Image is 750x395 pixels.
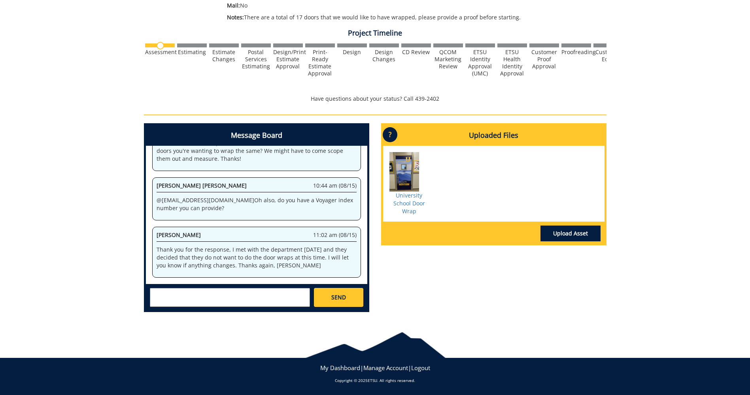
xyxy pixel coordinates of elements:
a: Manage Account [363,364,408,372]
div: CD Review [401,49,431,56]
textarea: messageToSend [150,288,310,307]
img: no [157,42,164,49]
div: Postal Services Estimating [241,49,271,70]
div: Proofreading [561,49,591,56]
h4: Message Board [146,125,367,146]
span: Mail: [227,2,240,9]
span: 11:02 am (08/15) [313,231,357,239]
a: SEND [314,288,363,307]
p: There are a total of 17 doors that we would like to have wrapped, please provide a proof before s... [227,13,537,21]
p: Have questions about your status? Call 439-2402 [144,95,606,103]
p: No [227,2,537,9]
div: Design [337,49,367,56]
h4: Project Timeline [144,29,606,37]
div: Estimating [177,49,207,56]
span: SEND [331,293,346,301]
div: ETSU Identity Approval (UMC) [465,49,495,77]
div: Assessment [145,49,175,56]
div: Print-Ready Estimate Approval [305,49,335,77]
span: Notes: [227,13,244,21]
a: Upload Asset [540,226,601,241]
div: Design Changes [369,49,399,63]
h4: Uploaded Files [383,125,605,146]
a: Logout [411,364,430,372]
span: [PERSON_NAME] [157,231,201,239]
p: Thank you for the response, I met with the department [DATE] and they decided that they do not wa... [157,246,357,269]
a: ETSU [368,378,377,383]
div: ETSU Health Identity Approval [497,49,527,77]
span: [PERSON_NAME] [PERSON_NAME] [157,182,247,189]
p: ? [383,127,397,142]
p: @ [EMAIL_ADDRESS][DOMAIN_NAME] Oh also, do you have a Voyager index number you can provide? [157,196,357,212]
div: Estimate Changes [209,49,239,63]
span: 10:44 am (08/15) [313,182,357,190]
a: My Dashboard [320,364,360,372]
div: Customer Proof Approval [529,49,559,70]
div: QCOM Marketing Review [433,49,463,70]
a: University School Door Wrap [393,192,425,215]
div: Customer Edits [593,49,623,63]
div: Design/Print Estimate Approval [273,49,303,70]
